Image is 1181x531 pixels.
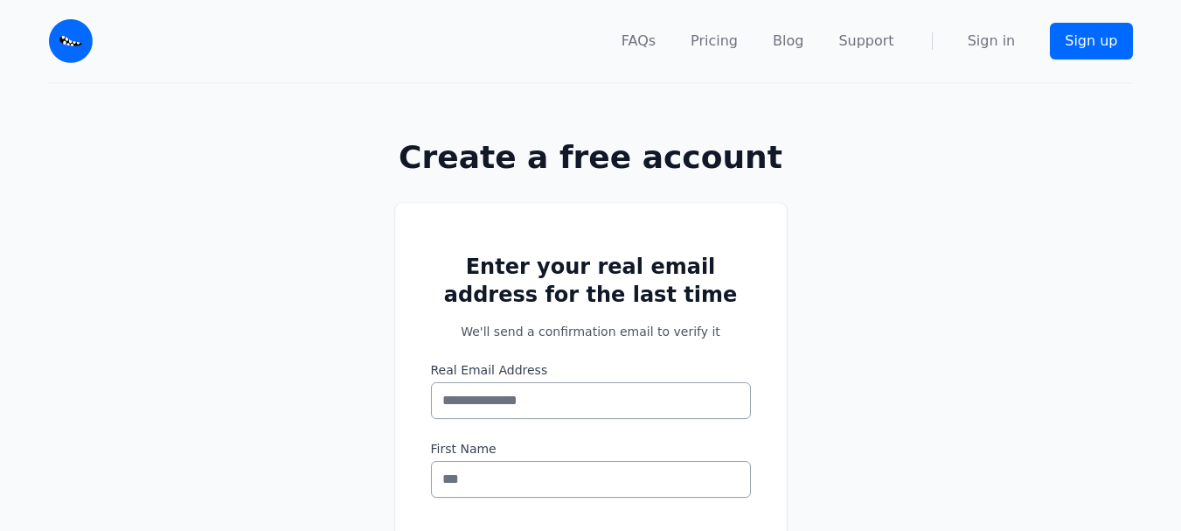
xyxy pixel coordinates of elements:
p: We'll send a confirmation email to verify it [431,323,751,340]
label: Real Email Address [431,361,751,379]
a: Sign in [968,31,1016,52]
label: First Name [431,440,751,458]
h1: Create a free account [339,140,843,175]
a: Sign up [1050,23,1132,59]
h2: Enter your real email address for the last time [431,253,751,309]
a: Support [838,31,893,52]
a: Blog [773,31,803,52]
a: Pricing [691,31,738,52]
a: FAQs [622,31,656,52]
img: Email Monster [49,19,93,63]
